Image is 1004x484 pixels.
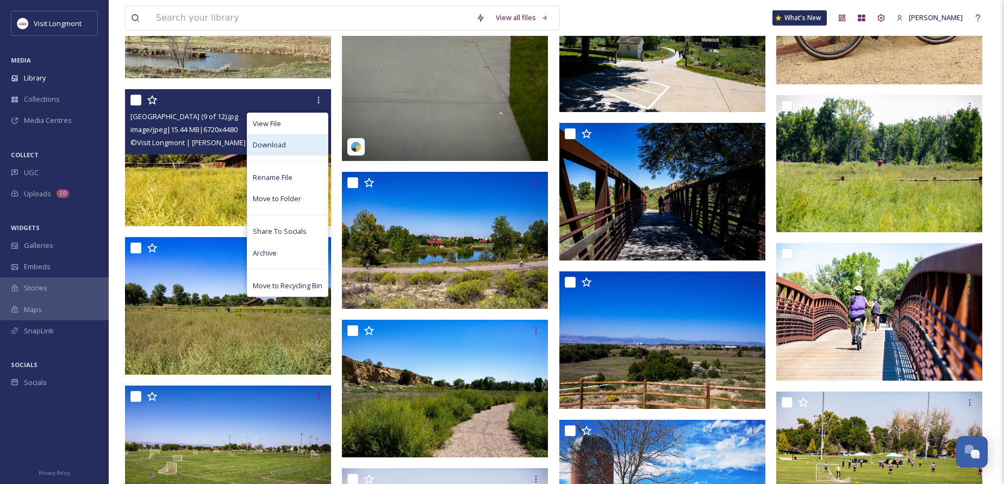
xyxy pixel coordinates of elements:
[130,125,238,134] span: image/jpeg | 15.44 MB | 6720 x 4480
[57,189,69,198] div: 10
[891,7,968,28] a: [PERSON_NAME]
[24,305,42,315] span: Maps
[559,123,765,260] img: Sandstone Ranch (7 of 12).jpg
[776,95,982,233] img: Sandstone Ranch (10 of 12).jpg
[39,466,70,479] a: Privacy Policy
[34,18,82,28] span: Visit Longmont
[24,240,53,251] span: Galleries
[24,167,39,178] span: UGC
[39,469,70,476] span: Privacy Policy
[151,6,471,30] input: Search your library
[11,56,31,64] span: MEDIA
[125,89,331,227] img: Sandstone Ranch (9 of 12).jpg
[772,10,827,26] a: What's New
[24,189,51,199] span: Uploads
[11,361,38,369] span: SOCIALS
[253,119,281,129] span: View File
[130,138,246,147] span: © Visit Longmont | [PERSON_NAME]
[125,237,331,375] img: Sandstone Ranch (5 of 12).jpg
[559,271,765,409] img: Sandstone Ranch (4 of 12).jpg
[24,326,54,336] span: SnapLink
[956,436,988,468] button: Open Chat
[776,243,982,381] img: Sandstone Ranch (8 of 12).jpg
[11,151,39,159] span: COLLECT
[253,194,301,204] span: Move to Folder
[351,141,361,152] img: snapsea-logo.png
[24,115,72,126] span: Media Centres
[24,262,51,272] span: Embeds
[24,94,60,104] span: Collections
[24,283,47,293] span: Stories
[11,224,40,232] span: WIDGETS
[253,226,307,237] span: Share To Socials
[253,281,322,291] span: Move to Recycling Bin
[909,13,963,22] span: [PERSON_NAME]
[490,7,554,28] a: View all files
[253,248,277,258] span: Archive
[342,172,548,309] img: Sandstone Ranch (12 of 12).jpg
[24,377,47,388] span: Socials
[342,320,548,457] img: Sandstone Ranch (6 of 12).jpg
[24,73,46,83] span: Library
[253,140,286,150] span: Download
[253,172,292,183] span: Rename File
[17,18,28,29] img: longmont.jpg
[130,111,238,121] span: [GEOGRAPHIC_DATA] (9 of 12).jpg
